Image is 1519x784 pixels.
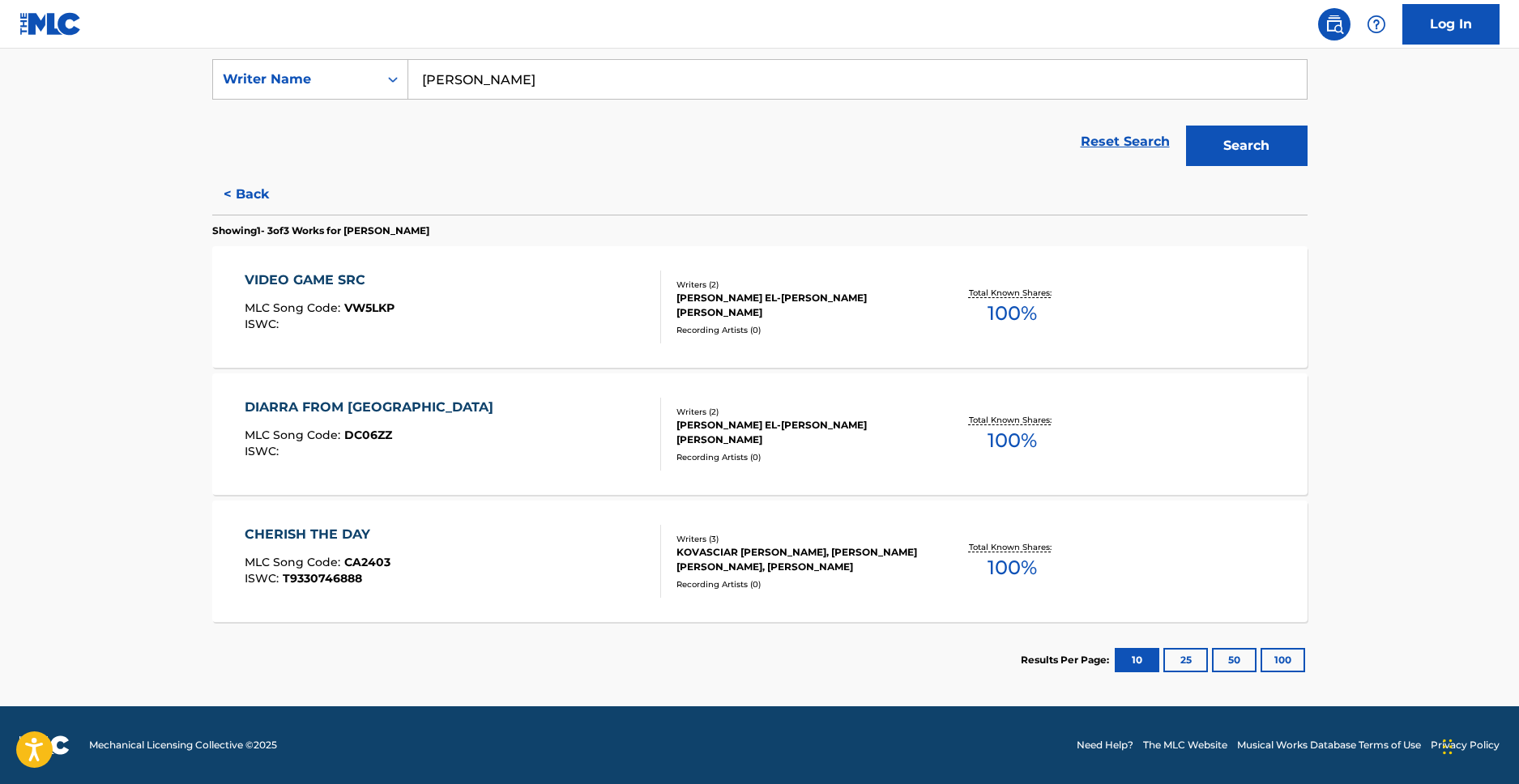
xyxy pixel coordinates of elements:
[245,428,344,442] span: MLC Song Code :
[1073,124,1178,160] a: Reset Search
[245,317,283,331] span: ISWC :
[212,373,1308,495] a: DIARRA FROM [GEOGRAPHIC_DATA]MLC Song Code:DC06ZZISWC:Writers (2)[PERSON_NAME] EL-[PERSON_NAME] [...
[212,174,309,215] button: < Back
[676,545,921,574] div: KOVASCIAR [PERSON_NAME], [PERSON_NAME] [PERSON_NAME], [PERSON_NAME]
[676,451,921,463] div: Recording Artists ( 0 )
[1115,648,1159,672] button: 10
[969,287,1056,299] p: Total Known Shares:
[245,398,501,417] div: DIARRA FROM [GEOGRAPHIC_DATA]
[245,571,283,586] span: ISWC :
[988,299,1037,328] span: 100 %
[676,578,921,590] div: Recording Artists ( 0 )
[344,555,390,569] span: CA2403
[988,426,1037,455] span: 100 %
[245,525,390,544] div: CHERISH THE DAY
[223,70,369,89] div: Writer Name
[344,300,395,315] span: VW5LKP
[1431,738,1500,752] a: Privacy Policy
[1021,653,1113,667] p: Results Per Page:
[1402,4,1500,45] a: Log In
[1438,706,1519,784] iframe: Chat Widget
[969,541,1056,553] p: Total Known Shares:
[283,571,362,586] span: T9330746888
[245,300,344,315] span: MLC Song Code :
[988,553,1037,582] span: 100 %
[1318,8,1350,40] a: Public Search
[1163,648,1208,672] button: 25
[969,414,1056,426] p: Total Known Shares:
[676,324,921,336] div: Recording Artists ( 0 )
[212,246,1308,368] a: VIDEO GAME SRCMLC Song Code:VW5LKPISWC:Writers (2)[PERSON_NAME] EL-[PERSON_NAME] [PERSON_NAME]Rec...
[245,271,395,290] div: VIDEO GAME SRC
[676,291,921,320] div: [PERSON_NAME] EL-[PERSON_NAME] [PERSON_NAME]
[676,406,921,418] div: Writers ( 2 )
[245,555,344,569] span: MLC Song Code :
[1077,738,1133,752] a: Need Help?
[1360,8,1393,40] div: Help
[1212,648,1257,672] button: 50
[1443,722,1453,771] div: Drag
[89,738,277,752] span: Mechanical Licensing Collective © 2025
[676,279,921,291] div: Writers ( 2 )
[19,12,82,36] img: MLC Logo
[1143,738,1227,752] a: The MLC Website
[1237,738,1421,752] a: Musical Works Database Terms of Use
[676,418,921,447] div: [PERSON_NAME] EL-[PERSON_NAME] [PERSON_NAME]
[212,224,429,238] p: Showing 1 - 3 of 3 Works for [PERSON_NAME]
[1186,126,1308,166] button: Search
[1261,648,1305,672] button: 100
[19,735,70,755] img: logo
[1325,15,1344,34] img: search
[1367,15,1386,34] img: help
[212,59,1308,174] form: Search Form
[212,501,1308,622] a: CHERISH THE DAYMLC Song Code:CA2403ISWC:T9330746888Writers (3)KOVASCIAR [PERSON_NAME], [PERSON_NA...
[344,428,392,442] span: DC06ZZ
[676,533,921,545] div: Writers ( 3 )
[245,444,283,458] span: ISWC :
